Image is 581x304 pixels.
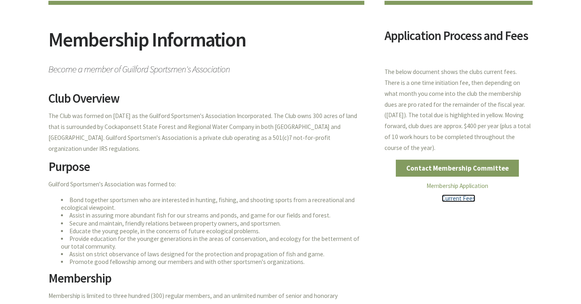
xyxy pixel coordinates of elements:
[61,196,365,211] li: Bond together sportsmen who are interested in hunting, fishing, and shooting sports from a recrea...
[48,60,364,74] span: Become a member of Guilford Sportsmen's Association
[48,92,364,111] h2: Club Overview
[396,160,519,177] a: Contact Membership Committee
[48,179,364,190] p: Guilford Sportsmen's Association was formed to:
[385,67,533,154] p: The below document shows the clubs current fees. There is a one time initiation fee, then dependi...
[61,227,365,235] li: Educate the young people, in the concerns of future ecological problems.
[385,30,533,48] h2: Application Process and Fees
[61,220,365,227] li: Secure and maintain, friendly relations between property owners, and sportsmen.
[61,250,365,258] li: Assist on strict observance of laws designed for the protection and propagation of fish and game.
[48,111,364,154] p: The Club was formed on [DATE] as the Guilford Sportsmen's Association Incorporated. The Club owns...
[426,182,488,190] a: Membership Application
[48,30,364,60] h2: Membership Information
[48,160,364,179] h2: Purpose
[442,194,475,202] a: Current Fees
[61,258,365,266] li: Promote good fellowship among our members and with other sportsmen's organizations.
[61,235,365,250] li: Provide education for the younger generations in the areas of conservation, and ecology for the b...
[48,272,364,291] h2: Membership
[61,211,365,219] li: Assist in assuring more abundant fish for our streams and ponds, and game for our fields and forest.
